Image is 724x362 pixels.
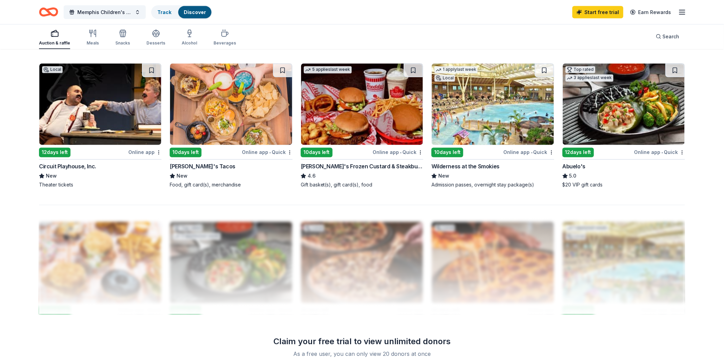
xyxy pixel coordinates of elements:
span: 5.0 [569,172,577,180]
div: [PERSON_NAME]'s Tacos [170,163,235,171]
button: Alcohol [182,27,197,49]
div: 5 applies last week [304,66,352,74]
button: TrackDiscover [151,5,212,19]
span: • [400,150,401,155]
a: Image for Freddy's Frozen Custard & Steakburgers5 applieslast week10days leftOnline app•Quick[PER... [301,63,423,189]
div: Food, gift card(s), merchandise [170,182,292,189]
div: Circuit Playhouse, Inc. [39,163,96,171]
span: • [531,150,532,155]
button: Auction & raffle [39,27,70,49]
img: Image for Wilderness at the Smokies [432,64,554,145]
div: Online app Quick [634,148,685,157]
a: Image for Torchy's Tacos10days leftOnline app•Quick[PERSON_NAME]'s TacosNewFood, gift card(s), me... [170,63,292,189]
span: 4.6 [308,172,315,180]
div: Theater tickets [39,182,161,189]
div: Local [435,75,455,82]
button: Snacks [115,27,130,49]
a: Track [157,9,171,15]
img: Image for Circuit Playhouse, Inc. [39,64,161,145]
div: As a free user, you can only view 20 donors at once [272,350,452,358]
div: Desserts [146,40,165,46]
div: Gift basket(s), gift card(s), food [301,182,423,189]
a: Image for Wilderness at the Smokies1 applylast weekLocal10days leftOnline app•QuickWilderness at ... [431,63,554,189]
div: Wilderness at the Smokies [431,163,500,171]
span: New [177,172,188,180]
a: Home [39,4,58,20]
div: Local [42,66,63,73]
img: Image for Abuelo's [563,64,685,145]
div: 10 days left [431,148,463,157]
img: Image for Torchy's Tacos [170,64,292,145]
button: Meals [87,27,99,49]
div: [PERSON_NAME]'s Frozen Custard & Steakburgers [301,163,423,171]
div: 10 days left [301,148,333,157]
div: 3 applies last week [566,75,613,82]
span: • [662,150,663,155]
div: $20 VIP gift cards [563,182,685,189]
div: Meals [87,40,99,46]
img: Image for Freddy's Frozen Custard & Steakburgers [301,64,423,145]
button: Desserts [146,27,165,49]
div: 12 days left [39,148,70,157]
div: 12 days left [563,148,594,157]
span: New [438,172,449,180]
div: 1 apply last week [435,66,478,74]
span: • [269,150,271,155]
div: Auction & raffle [39,40,70,46]
div: Top rated [566,66,595,73]
div: Online app [128,148,161,157]
span: Search [663,33,680,41]
a: Earn Rewards [626,6,675,18]
div: Alcohol [182,40,197,46]
div: Abuelo's [563,163,586,171]
div: 10 days left [170,148,202,157]
button: Memphis Children's Business Fair [64,5,146,19]
div: Claim your free trial to view unlimited donors [263,336,461,347]
div: Beverages [214,40,236,46]
a: Image for Circuit Playhouse, Inc.Local12days leftOnline appCircuit Playhouse, Inc.NewTheater tickets [39,63,161,189]
a: Start free trial [572,6,623,18]
span: New [46,172,57,180]
div: Snacks [115,40,130,46]
button: Search [650,30,685,43]
div: Online app Quick [373,148,423,157]
div: Online app Quick [504,148,554,157]
div: Admission passes, overnight stay package(s) [431,182,554,189]
button: Beverages [214,27,236,49]
span: Memphis Children's Business Fair [77,8,132,16]
a: Discover [184,9,206,15]
a: Image for Abuelo's Top rated3 applieslast week12days leftOnline app•QuickAbuelo's5.0$20 VIP gift ... [563,63,685,189]
div: Online app Quick [242,148,293,157]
